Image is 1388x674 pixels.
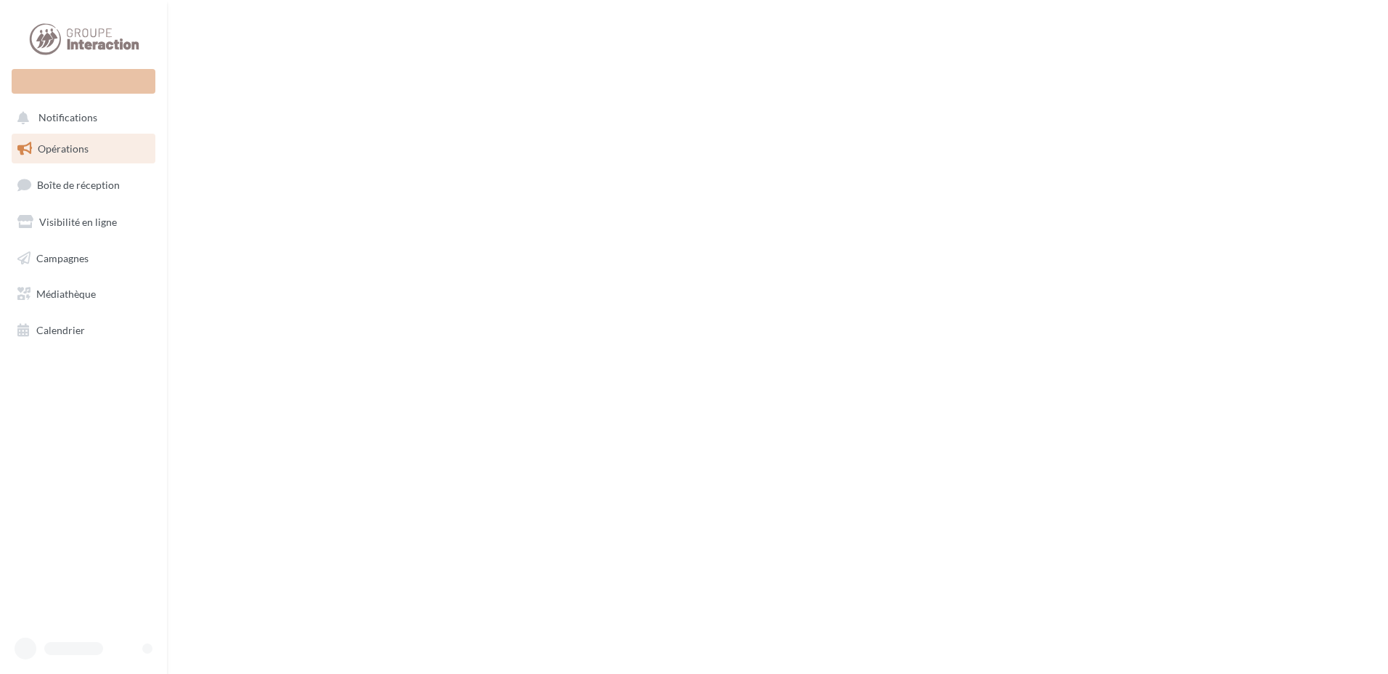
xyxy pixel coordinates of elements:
[36,251,89,264] span: Campagnes
[39,216,117,228] span: Visibilité en ligne
[12,69,155,94] div: Nouvelle campagne
[37,179,120,191] span: Boîte de réception
[36,288,96,300] span: Médiathèque
[36,324,85,336] span: Calendrier
[9,243,158,274] a: Campagnes
[9,207,158,237] a: Visibilité en ligne
[9,169,158,200] a: Boîte de réception
[38,112,97,124] span: Notifications
[38,142,89,155] span: Opérations
[9,134,158,164] a: Opérations
[9,315,158,346] a: Calendrier
[9,279,158,309] a: Médiathèque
